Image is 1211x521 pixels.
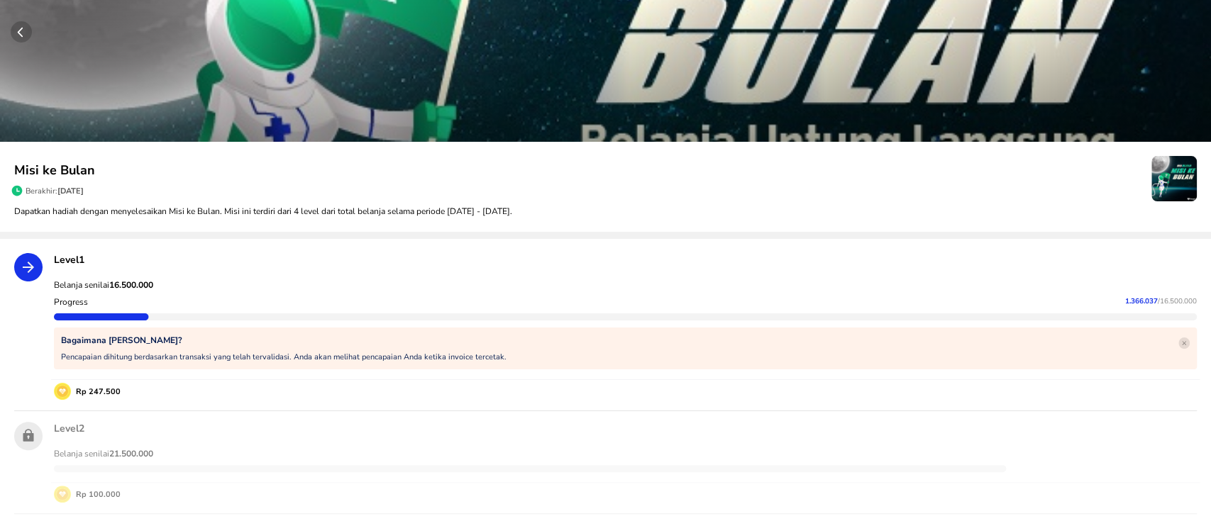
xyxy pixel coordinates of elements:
[1158,296,1197,306] span: / 16.500.000
[61,335,507,346] p: Bagaimana [PERSON_NAME]?
[71,386,121,398] p: Rp 247.500
[1125,296,1158,306] span: 1.366.037
[61,352,507,362] p: Pencapaian dihitung berdasarkan transaksi yang telah tervalidasi. Anda akan melihat pencapaian An...
[54,448,153,459] span: Belanja senilai
[1151,156,1197,201] img: mission-icon-22068
[54,253,1197,267] p: Level 1
[109,279,153,291] strong: 16.500.000
[71,488,121,500] p: Rp 100.000
[109,448,153,459] strong: 21.500.000
[54,296,88,308] p: Progress
[54,422,1197,435] p: Level 2
[14,205,1197,218] p: Dapatkan hadiah dengan menyelesaikan Misi ke Bulan. Misi ini terdiri dari 4 level dari total bela...
[14,161,1151,180] p: Misi ke Bulan
[54,279,153,291] span: Belanja senilai
[57,186,84,196] span: [DATE]
[26,186,84,196] p: Berakhir:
